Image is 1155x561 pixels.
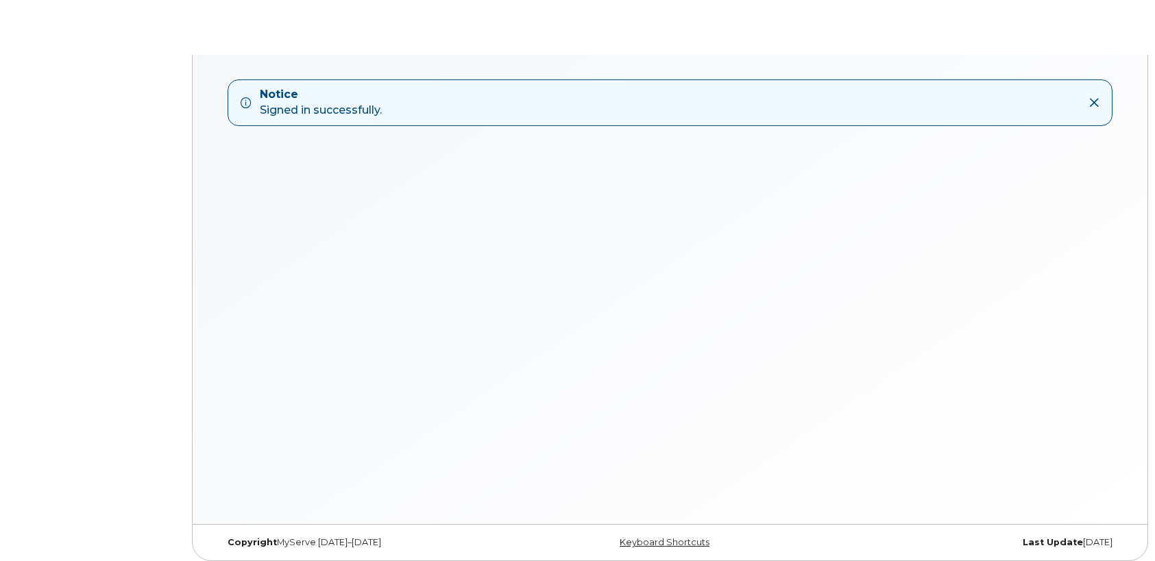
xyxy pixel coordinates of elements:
div: [DATE] [821,537,1123,548]
div: MyServe [DATE]–[DATE] [217,537,519,548]
strong: Notice [260,87,382,103]
strong: Last Update [1023,537,1083,547]
strong: Copyright [228,537,277,547]
div: Signed in successfully. [260,87,382,119]
a: Keyboard Shortcuts [620,537,709,547]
